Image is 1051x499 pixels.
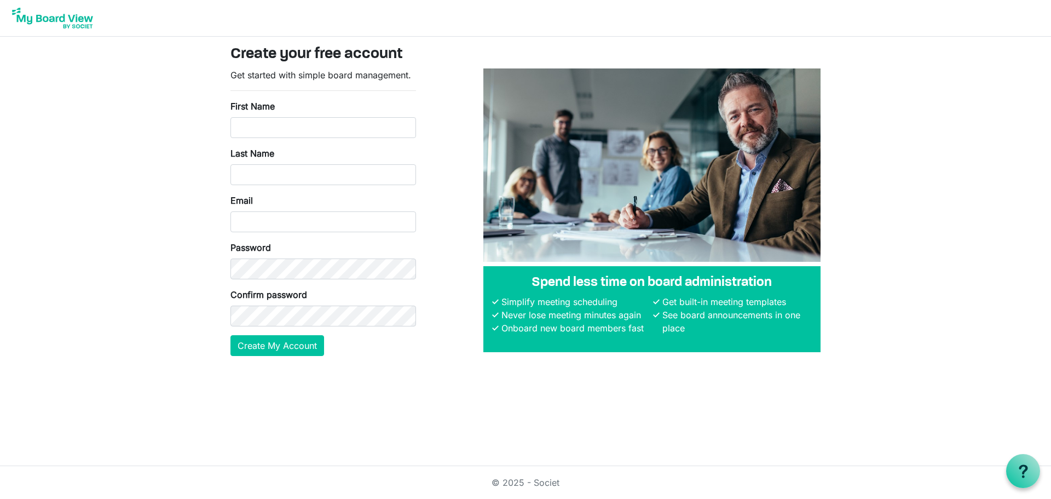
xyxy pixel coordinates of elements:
[499,295,651,308] li: Simplify meeting scheduling
[483,68,821,262] img: A photograph of board members sitting at a table
[492,275,812,291] h4: Spend less time on board administration
[230,241,271,254] label: Password
[660,295,812,308] li: Get built-in meeting templates
[230,147,274,160] label: Last Name
[492,477,559,488] a: © 2025 - Societ
[499,322,651,335] li: Onboard new board members fast
[230,335,324,356] button: Create My Account
[660,308,812,335] li: See board announcements in one place
[230,45,821,64] h3: Create your free account
[230,194,253,207] label: Email
[230,100,275,113] label: First Name
[230,288,307,301] label: Confirm password
[230,70,411,81] span: Get started with simple board management.
[499,308,651,322] li: Never lose meeting minutes again
[9,4,96,32] img: My Board View Logo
